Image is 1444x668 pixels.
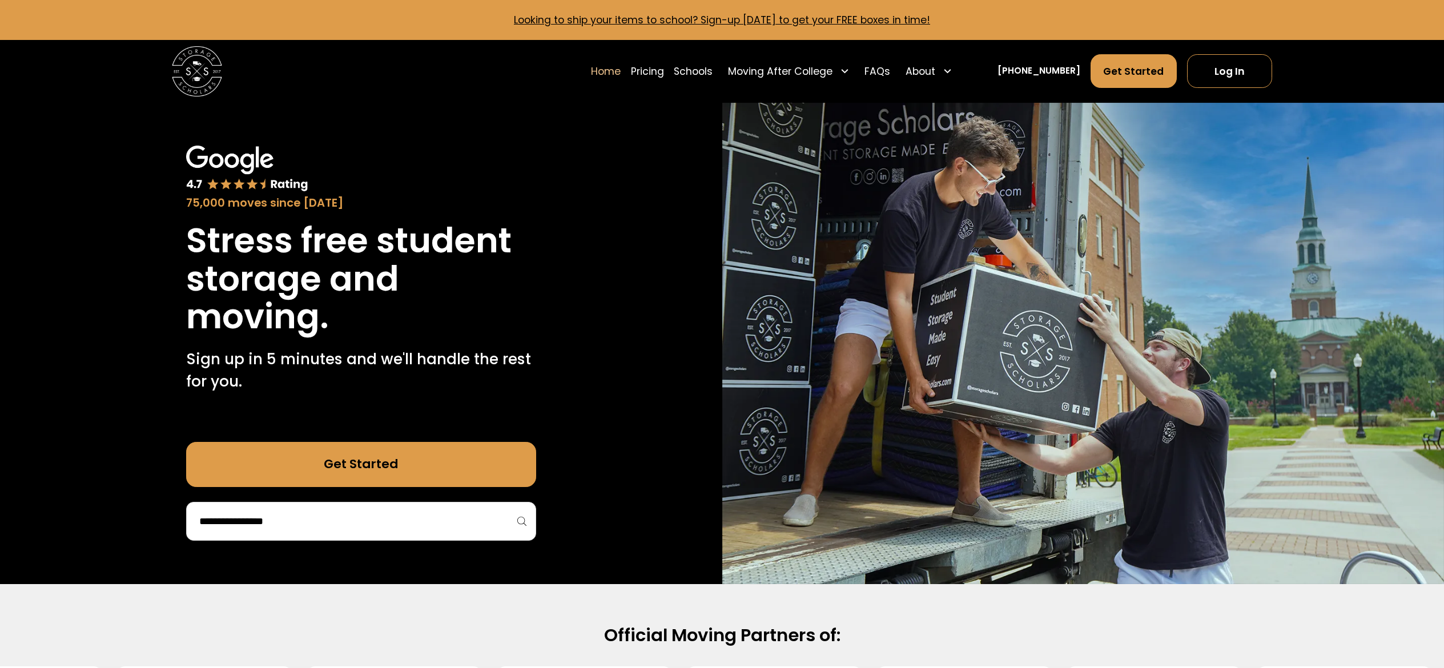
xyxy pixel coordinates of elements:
a: Get Started [1091,54,1177,88]
a: Home [591,54,621,88]
div: About [900,54,958,88]
p: Sign up in 5 minutes and we'll handle the rest for you. [186,348,536,393]
a: FAQs [864,54,890,88]
a: Get Started [186,442,536,487]
h1: Stress free student storage and moving. [186,222,536,335]
a: Looking to ship your items to school? Sign-up [DATE] to get your FREE boxes in time! [514,13,930,27]
div: About [906,64,935,79]
div: 75,000 moves since [DATE] [186,195,536,212]
a: [PHONE_NUMBER] [997,65,1080,78]
img: Google 4.7 star rating [186,146,309,192]
div: Moving After College [728,64,832,79]
a: Pricing [631,54,664,88]
a: Schools [674,54,713,88]
img: Storage Scholars main logo [172,46,222,96]
a: Log In [1187,54,1272,88]
div: Moving After College [723,54,855,88]
h2: Official Moving Partners of: [322,624,1122,647]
